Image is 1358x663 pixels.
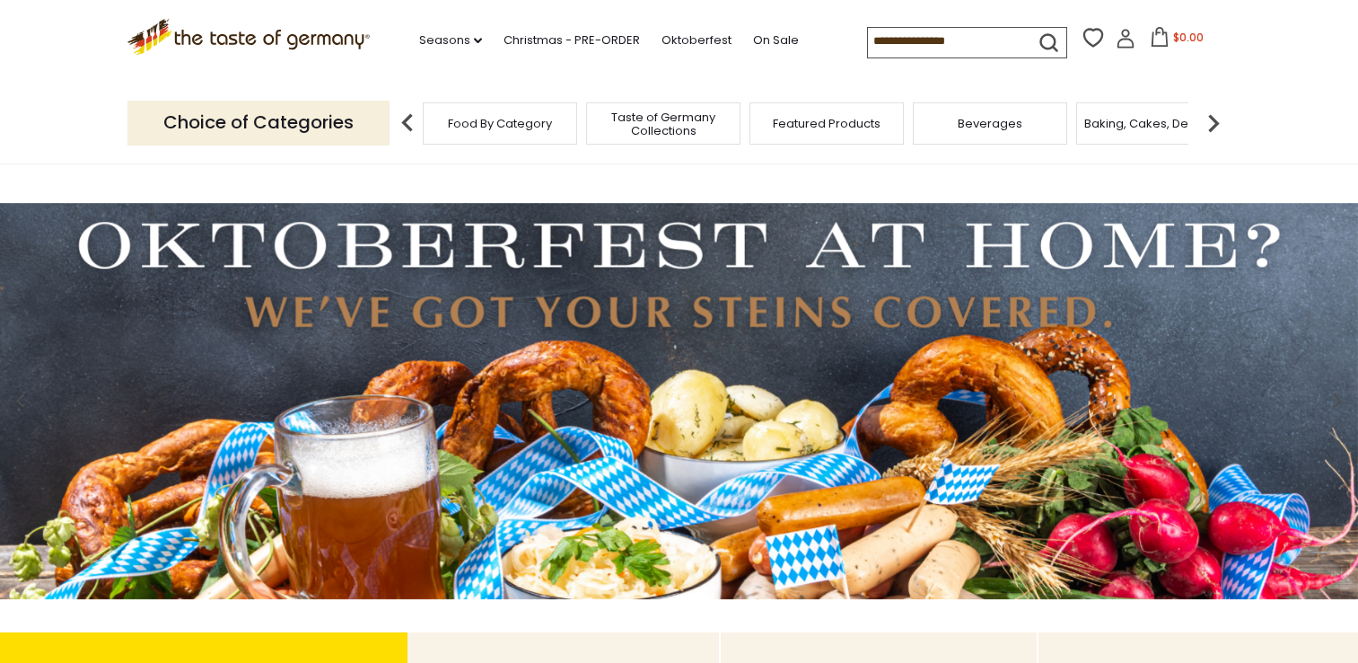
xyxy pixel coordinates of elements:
img: previous arrow [390,105,425,141]
a: Food By Category [448,117,552,130]
a: Featured Products [773,117,881,130]
img: next arrow [1196,105,1231,141]
a: Oktoberfest [661,31,732,50]
button: $0.00 [1139,27,1215,54]
span: $0.00 [1173,30,1204,45]
a: Beverages [958,117,1022,130]
a: Taste of Germany Collections [591,110,735,137]
a: Seasons [419,31,482,50]
a: Baking, Cakes, Desserts [1084,117,1223,130]
a: On Sale [753,31,799,50]
p: Choice of Categories [127,101,390,145]
a: Christmas - PRE-ORDER [504,31,640,50]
